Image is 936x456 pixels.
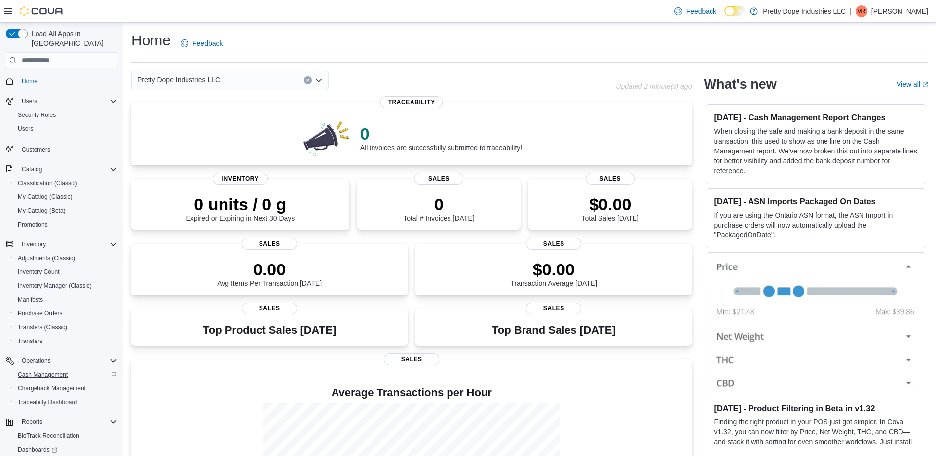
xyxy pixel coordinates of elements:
[14,109,60,121] a: Security Roles
[14,382,117,394] span: Chargeback Management
[18,144,54,155] a: Customers
[10,381,121,395] button: Chargeback Management
[922,82,928,88] svg: External link
[18,163,117,175] span: Catalog
[14,280,117,292] span: Inventory Manager (Classic)
[10,190,121,204] button: My Catalog (Classic)
[14,396,117,408] span: Traceabilty Dashboard
[2,142,121,156] button: Customers
[14,109,117,121] span: Security Roles
[14,369,117,380] span: Cash Management
[18,75,117,87] span: Home
[14,307,67,319] a: Purchase Orders
[856,5,867,17] div: Victoria Richardson
[217,260,322,287] div: Avg Items Per Transaction [DATE]
[242,303,297,314] span: Sales
[22,165,42,173] span: Catalog
[897,80,928,88] a: View allExternal link
[14,444,117,456] span: Dashboards
[20,6,64,16] img: Cova
[28,29,117,48] span: Load All Apps in [GEOGRAPHIC_DATA]
[492,324,616,336] h3: Top Brand Sales [DATE]
[10,306,121,320] button: Purchase Orders
[14,369,72,380] a: Cash Management
[22,146,50,153] span: Customers
[714,126,918,176] p: When closing the safe and making a bank deposit in the same transaction, this used to show as one...
[414,173,463,185] span: Sales
[511,260,598,287] div: Transaction Average [DATE]
[18,254,75,262] span: Adjustments (Classic)
[2,94,121,108] button: Users
[203,324,336,336] h3: Top Product Sales [DATE]
[10,265,121,279] button: Inventory Count
[582,194,639,222] div: Total Sales [DATE]
[186,194,295,214] p: 0 units / 0 g
[18,207,66,215] span: My Catalog (Beta)
[511,260,598,279] p: $0.00
[14,252,79,264] a: Adjustments (Classic)
[22,357,51,365] span: Operations
[360,124,522,152] div: All invoices are successfully submitted to traceability!
[2,415,121,429] button: Reports
[18,384,86,392] span: Chargeback Management
[14,335,46,347] a: Transfers
[14,252,117,264] span: Adjustments (Classic)
[192,38,223,48] span: Feedback
[14,396,81,408] a: Traceabilty Dashboard
[304,76,312,84] button: Clear input
[139,387,684,399] h4: Average Transactions per Hour
[18,416,117,428] span: Reports
[714,210,918,240] p: If you are using the Ontario ASN format, the ASN Import in purchase orders will now automatically...
[18,355,117,367] span: Operations
[18,355,55,367] button: Operations
[526,303,581,314] span: Sales
[714,196,918,206] h3: [DATE] - ASN Imports Packaged On Dates
[616,82,692,90] p: Updated 2 minute(s) ago
[763,5,846,17] p: Pretty Dope Industries LLC
[22,97,37,105] span: Users
[14,430,117,442] span: BioTrack Reconciliation
[360,124,522,144] p: 0
[14,177,81,189] a: Classification (Classic)
[14,382,90,394] a: Chargeback Management
[18,416,46,428] button: Reports
[582,194,639,214] p: $0.00
[14,321,117,333] span: Transfers (Classic)
[384,353,439,365] span: Sales
[18,238,50,250] button: Inventory
[22,77,37,85] span: Home
[10,251,121,265] button: Adjustments (Classic)
[14,266,117,278] span: Inventory Count
[242,238,297,250] span: Sales
[18,95,117,107] span: Users
[301,118,352,157] img: 0
[403,194,474,214] p: 0
[14,177,117,189] span: Classification (Classic)
[2,237,121,251] button: Inventory
[671,1,720,21] a: Feedback
[14,321,71,333] a: Transfers (Classic)
[14,266,64,278] a: Inventory Count
[10,320,121,334] button: Transfers (Classic)
[10,108,121,122] button: Security Roles
[18,398,77,406] span: Traceabilty Dashboard
[686,6,716,16] span: Feedback
[586,173,635,185] span: Sales
[18,323,67,331] span: Transfers (Classic)
[137,74,220,86] span: Pretty Dope Industries LLC
[14,294,117,305] span: Manifests
[380,96,443,108] span: Traceability
[14,205,70,217] a: My Catalog (Beta)
[714,113,918,122] h3: [DATE] - Cash Management Report Changes
[2,162,121,176] button: Catalog
[18,282,92,290] span: Inventory Manager (Classic)
[14,191,117,203] span: My Catalog (Classic)
[18,221,48,228] span: Promotions
[18,125,33,133] span: Users
[18,143,117,155] span: Customers
[18,309,63,317] span: Purchase Orders
[18,432,79,440] span: BioTrack Reconciliation
[10,122,121,136] button: Users
[18,268,60,276] span: Inventory Count
[14,335,117,347] span: Transfers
